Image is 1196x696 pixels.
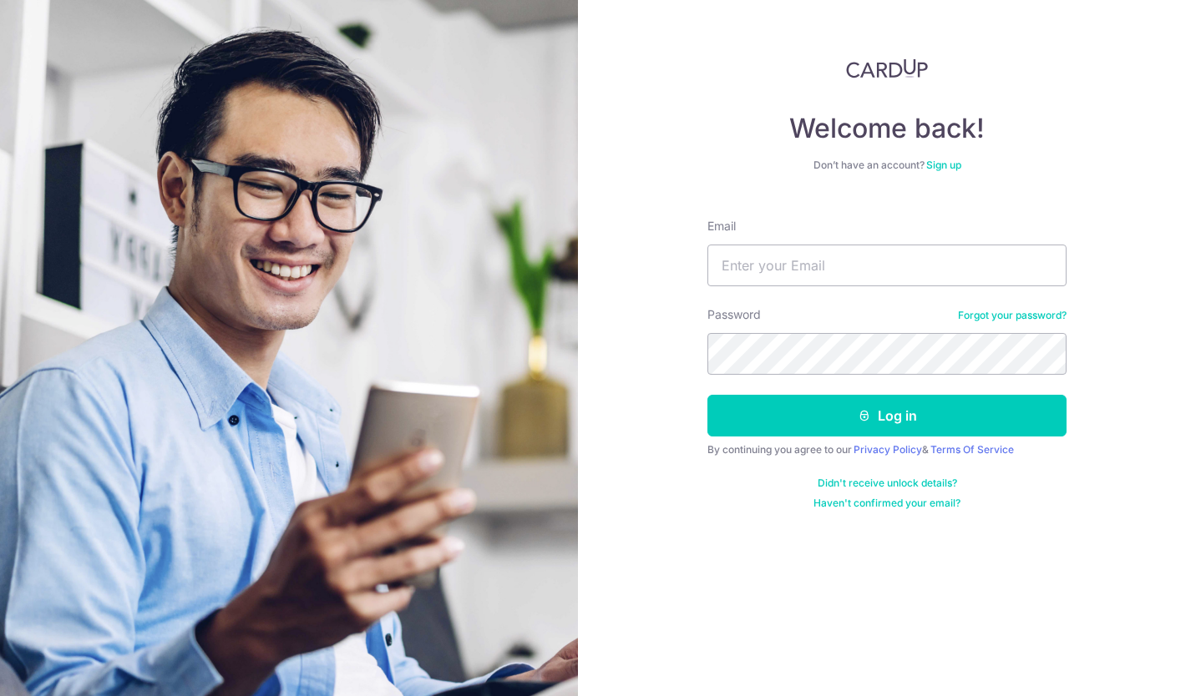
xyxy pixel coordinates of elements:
label: Email [707,218,736,235]
h4: Welcome back! [707,112,1067,145]
label: Password [707,306,761,323]
a: Forgot your password? [958,309,1067,322]
a: Terms Of Service [930,443,1014,456]
a: Didn't receive unlock details? [818,477,957,490]
div: By continuing you agree to our & [707,443,1067,456]
img: CardUp Logo [846,58,928,78]
a: Privacy Policy [854,443,922,456]
a: Haven't confirmed your email? [813,497,960,510]
input: Enter your Email [707,245,1067,286]
div: Don’t have an account? [707,159,1067,172]
button: Log in [707,395,1067,436]
a: Sign up [926,159,961,171]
